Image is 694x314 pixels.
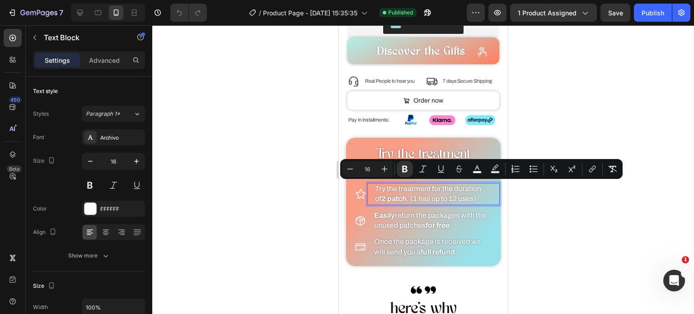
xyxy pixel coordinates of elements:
button: Publish [634,4,672,22]
p: Text Block [44,32,121,43]
p: Settings [45,56,70,65]
div: 450 [9,96,22,103]
span: Save [608,9,623,17]
span: / [259,8,261,18]
div: Undo/Redo [170,4,207,22]
div: Color [33,205,47,213]
button: Paragraph 1* [82,106,145,122]
button: Show more [33,248,145,264]
div: Beta [7,165,22,173]
div: Text style [33,87,58,95]
div: Align [33,226,58,239]
div: Size [33,155,57,167]
iframe: Intercom live chat [663,270,685,291]
div: Font [33,133,44,141]
span: Paragraph 1* [86,110,120,118]
span: 1 product assigned [518,8,577,18]
div: Styles [33,110,49,118]
div: Width [33,303,48,311]
button: Save [600,4,630,22]
p: 7 [59,7,63,18]
button: 1 product assigned [510,4,597,22]
div: FFFFFF [100,205,143,213]
div: Size [33,280,57,292]
iframe: Design area [339,25,508,314]
div: Archivo [100,134,143,142]
span: 1 [682,256,689,263]
span: Product Page - [DATE] 15:35:35 [263,8,357,18]
span: Published [388,9,413,17]
div: Show more [68,251,110,260]
div: Publish [642,8,664,18]
p: Advanced [89,56,120,65]
button: 7 [4,4,67,22]
div: Editor contextual toolbar [340,159,623,179]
